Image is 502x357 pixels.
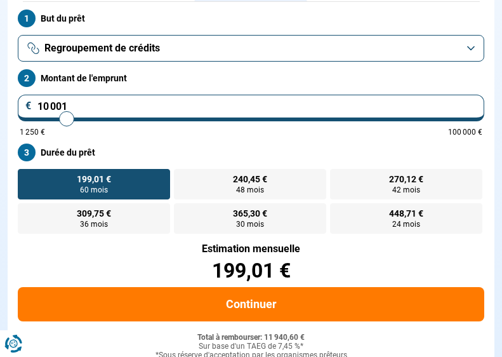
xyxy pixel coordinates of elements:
span: 42 mois [392,186,420,194]
div: Sur base d'un TAEG de 7,45 %* [18,342,484,351]
span: € [25,101,32,111]
span: 1 250 € [20,128,45,136]
label: Durée du prêt [18,144,484,161]
span: 309,75 € [77,209,111,218]
span: 100 000 € [448,128,482,136]
span: 365,30 € [233,209,267,218]
span: 240,45 € [233,175,267,184]
div: Estimation mensuelle [18,244,484,254]
span: 24 mois [392,220,420,228]
button: Continuer [18,287,484,321]
label: But du prêt [18,10,484,27]
span: 60 mois [80,186,108,194]
span: Regroupement de crédits [44,41,160,55]
span: 270,12 € [389,175,423,184]
span: 48 mois [236,186,264,194]
span: 30 mois [236,220,264,228]
label: Montant de l'emprunt [18,69,484,87]
button: Regroupement de crédits [18,35,484,62]
div: Total à rembourser: 11 940,60 € [18,333,484,342]
span: 199,01 € [77,175,111,184]
span: 448,71 € [389,209,423,218]
span: 36 mois [80,220,108,228]
div: 199,01 € [18,260,484,281]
